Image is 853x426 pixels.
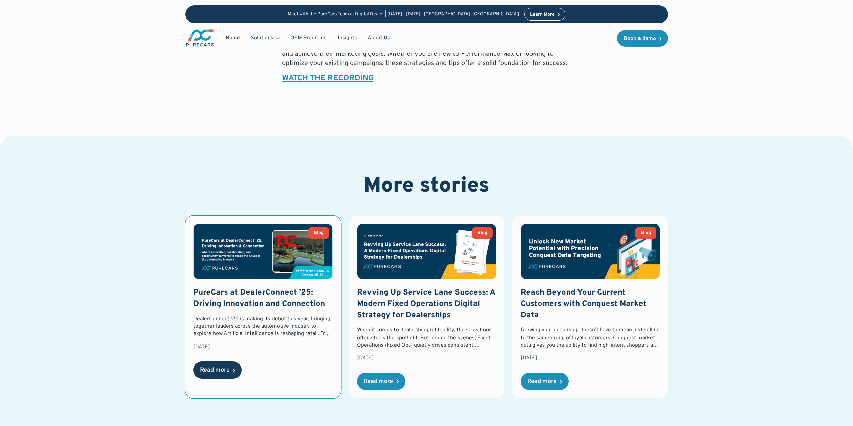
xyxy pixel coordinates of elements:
[364,379,393,385] div: Read more
[524,8,566,21] a: Learn More
[477,231,487,235] div: Blog
[245,32,285,44] div: Solutions
[185,29,215,47] img: purecars logo
[193,287,333,310] h3: PureCars at DealerConnect ’25: Driving Innovation and Connection
[282,73,374,83] a: WATCH THE RECORDING
[364,174,490,199] h2: More stories
[521,287,660,321] h3: Reach Beyond Your Current Customers with Conquest Market Data
[349,216,504,398] a: BlogRevving Up Service Lane Success: A Modern Fixed Operations Digital Strategy for DealershipsWh...
[251,34,273,42] div: Solutions
[220,32,245,44] a: Home
[527,379,557,385] div: Read more
[200,367,230,373] div: Read more
[288,12,519,17] p: Meet with the PureCars Team at Digital Dealer | [DATE] - [DATE] | [GEOGRAPHIC_DATA], [GEOGRAPHIC_...
[282,89,571,99] p: ‍
[193,315,333,338] div: DealerConnect ’25 is making its debut this year, bringing together leaders across the automotive ...
[530,12,555,17] div: Learn More
[185,29,215,47] a: main
[357,354,496,362] div: [DATE]
[332,32,362,44] a: Insights
[512,216,668,398] a: BlogReach Beyond Your Current Customers with Conquest Market DataGrowing your dealership doesn’t ...
[521,354,660,362] div: [DATE]
[314,231,324,235] div: Blog
[357,287,496,321] h3: Revving Up Service Lane Success: A Modern Fixed Operations Digital Strategy for Dealerships
[617,30,668,47] a: Book a demo
[624,36,656,41] div: Book a demo
[357,326,496,349] div: When it comes to dealership profitability, the sales floor often steals the spotlight. But behind...
[193,343,333,351] div: [DATE]
[285,32,332,44] a: OEM Programs
[521,326,660,349] div: Growing your dealership doesn’t have to mean just selling to the same group of loyal customers. C...
[362,32,395,44] a: About Us
[641,231,651,235] div: Blog
[185,216,341,398] a: BlogPureCars at DealerConnect ’25: Driving Innovation and ConnectionDealerConnect ’25 is making i...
